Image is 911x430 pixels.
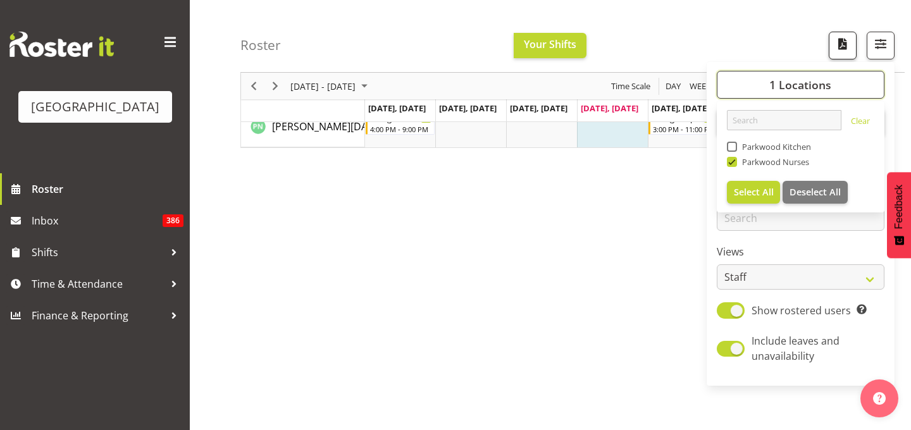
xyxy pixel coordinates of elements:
span: 386 [163,214,183,227]
span: Parkwood Nurses [737,157,810,167]
span: Time Scale [610,78,652,94]
img: help-xxl-2.png [873,392,886,405]
div: 4:00 PM - 9:00 PM [370,124,432,134]
input: Search [717,206,884,231]
span: [DATE], [DATE] [439,102,497,114]
button: Next [267,78,284,94]
label: Views [717,244,884,259]
span: [DATE] - [DATE] [289,78,357,94]
span: Time & Attendance [32,274,164,293]
span: Week [688,78,712,94]
div: Timeline Week of August 28, 2025 [240,58,860,148]
a: [PERSON_NAME][DATE] [272,119,382,134]
button: Download a PDF of the roster according to the set date range. [829,32,857,59]
div: Penny Navidad"s event - Caregiver pm Begin From Friday, August 29, 2025 at 3:00:00 PM GMT+12:00 E... [648,111,718,135]
span: Feedback [893,185,905,229]
img: Rosterit website logo [9,32,114,57]
table: Timeline Week of August 28, 2025 [365,109,860,147]
div: Previous [243,73,264,99]
span: Roster [32,180,183,199]
span: Deselect All [790,186,841,198]
span: [DATE], [DATE] [652,102,709,114]
span: [DATE], [DATE] [368,102,426,114]
h4: Roster [240,38,281,52]
span: Finance & Reporting [32,306,164,325]
span: Show rostered users [752,304,851,317]
button: Timeline Day [664,78,683,94]
a: Clear [851,115,870,130]
span: Parkwood Kitchen [737,142,812,152]
span: Include leaves and unavailability [752,334,840,363]
button: Your Shifts [514,33,586,58]
span: 1 Locations [769,77,831,92]
button: Filter Shifts [867,32,895,59]
button: Previous [245,78,263,94]
span: Select All [734,186,774,198]
button: 1 Locations [717,71,884,99]
span: [DATE], [DATE] [510,102,567,114]
span: [DATE], [DATE] [581,102,638,114]
button: Time Scale [609,78,653,94]
button: August 25 - 31, 2025 [288,78,373,94]
div: Next [264,73,286,99]
span: Your Shifts [524,37,576,51]
span: Shifts [32,243,164,262]
button: Timeline Week [688,78,714,94]
input: Search [727,110,841,130]
div: 3:00 PM - 11:00 PM [653,124,715,134]
button: Deselect All [783,181,848,204]
div: Penny Navidad"s event - Caregiver H/W pm Begin From Monday, August 25, 2025 at 4:00:00 PM GMT+12:... [366,111,435,135]
span: Day [664,78,682,94]
button: Select All [727,181,781,204]
td: Penny Navidad resource [241,109,365,147]
div: [GEOGRAPHIC_DATA] [31,97,159,116]
span: Inbox [32,211,163,230]
button: Feedback - Show survey [887,172,911,258]
span: [PERSON_NAME][DATE] [272,120,382,133]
